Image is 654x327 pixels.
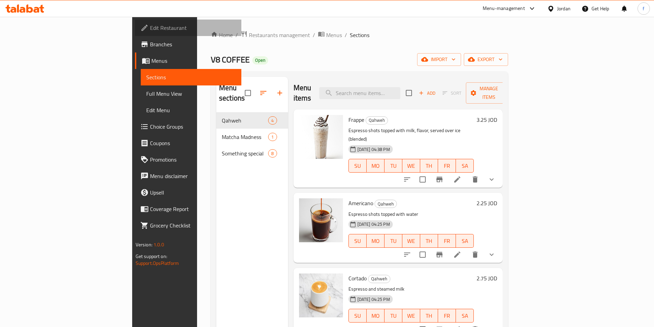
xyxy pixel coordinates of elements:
button: SA [456,309,474,323]
button: WE [402,309,420,323]
span: f [643,5,644,12]
button: show more [483,246,500,263]
a: Choice Groups [135,118,241,135]
img: Cortado [299,273,343,317]
span: Coupons [150,139,236,147]
span: SA [459,311,471,321]
span: Americano [348,198,373,208]
span: MO [369,311,382,321]
button: TH [420,234,438,248]
div: Something special8 [216,145,288,162]
img: Frappe [299,115,343,159]
span: export [469,55,503,64]
span: Edit Restaurant [150,24,236,32]
a: Full Menu View [141,85,241,102]
span: Qahweh [375,200,397,208]
a: Support.OpsPlatform [136,259,179,268]
span: [DATE] 04:25 PM [355,296,393,303]
span: Sections [146,73,236,81]
span: 1 [268,134,276,140]
span: Matcha Madness [222,133,268,141]
a: Edit menu item [453,250,461,259]
a: Coverage Report [135,201,241,217]
span: MO [369,236,382,246]
span: Sections [350,31,369,39]
span: Qahweh [368,275,390,283]
span: TU [387,236,400,246]
span: Select section first [438,88,466,98]
span: Version: [136,240,152,249]
span: Select section [402,86,416,100]
button: SA [456,234,474,248]
button: Branch-specific-item [431,171,448,188]
span: TH [423,236,435,246]
a: Sections [141,69,241,85]
a: Branches [135,36,241,52]
span: Sort sections [255,85,272,101]
span: Select to update [415,172,430,187]
button: WE [402,159,420,173]
svg: Show Choices [487,250,496,259]
button: MO [367,159,385,173]
button: Add section [272,85,288,101]
button: FR [438,159,456,173]
button: SU [348,309,367,323]
p: Espresso shots topped with water [348,210,474,219]
span: Add item [416,88,438,98]
div: items [268,133,277,141]
h6: 3.25 JOD [477,115,497,125]
a: Edit Restaurant [135,20,241,36]
a: Promotions [135,151,241,168]
a: Edit Menu [141,102,241,118]
button: Add [416,88,438,98]
button: export [464,53,508,66]
span: MO [369,161,382,171]
span: SU [352,161,364,171]
span: SA [459,236,471,246]
span: TH [423,161,435,171]
div: items [268,149,277,157]
span: Add [418,89,436,97]
span: FR [441,236,453,246]
p: Espresso shots topped with milk, flavor, served over ice (blended) [348,126,474,143]
span: V8 COFFEE [211,52,250,67]
span: WE [405,161,417,171]
nav: Menu sections [216,109,288,164]
h2: Menu items [294,83,311,103]
span: TU [387,161,400,171]
span: Branches [150,40,236,48]
button: TU [385,159,402,173]
span: Get support on: [136,252,167,261]
span: Manage items [471,84,506,102]
button: TU [385,309,402,323]
button: SU [348,234,367,248]
span: Edit Menu [146,106,236,114]
div: Matcha Madness1 [216,129,288,145]
span: Frappe [348,115,364,125]
a: Upsell [135,184,241,201]
span: FR [441,311,453,321]
button: sort-choices [399,246,415,263]
span: 8 [268,150,276,157]
button: TH [420,309,438,323]
span: SU [352,236,364,246]
button: delete [467,246,483,263]
span: [DATE] 04:25 PM [355,221,393,227]
button: Manage items [466,82,512,104]
div: Jordan [557,5,571,12]
span: WE [405,311,417,321]
div: Qahweh4 [216,112,288,129]
button: SA [456,159,474,173]
span: Restaurants management [249,31,310,39]
span: Select to update [415,247,430,262]
a: Menus [135,52,241,69]
span: Grocery Checklist [150,221,236,230]
button: delete [467,171,483,188]
a: Edit menu item [453,175,461,184]
span: Something special [222,149,268,157]
span: Menus [151,57,236,65]
span: import [423,55,456,64]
